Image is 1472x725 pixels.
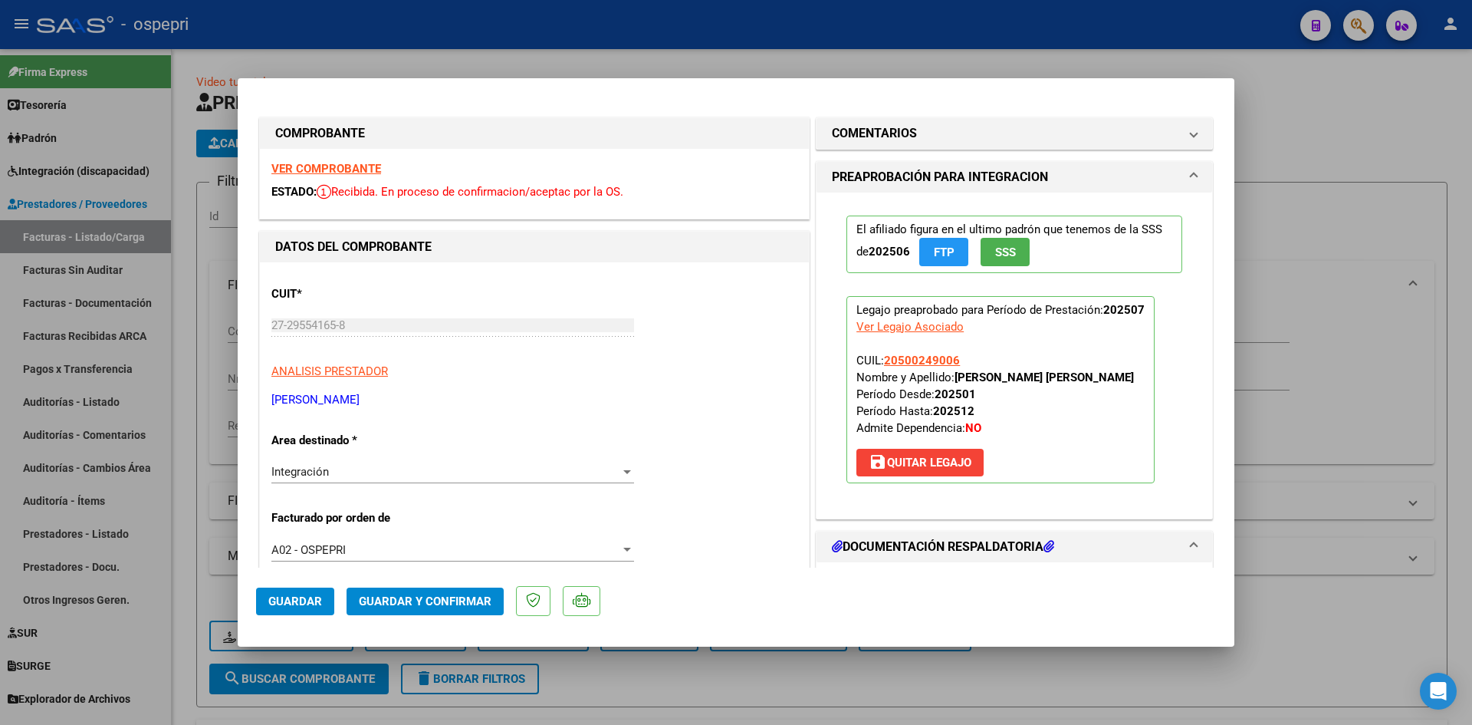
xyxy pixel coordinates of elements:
[347,588,504,615] button: Guardar y Confirmar
[995,246,1016,259] span: SSS
[832,124,917,143] h1: COMENTARIOS
[816,118,1212,149] mat-expansion-panel-header: COMENTARIOS
[846,296,1155,483] p: Legajo preaprobado para Período de Prestación:
[846,216,1182,273] p: El afiliado figura en el ultimo padrón que tenemos de la SSS de
[933,404,974,418] strong: 202512
[869,245,910,259] strong: 202506
[856,354,1134,435] span: CUIL: Nombre y Apellido: Período Desde: Período Hasta: Admite Dependencia:
[271,391,797,409] p: [PERSON_NAME]
[816,532,1212,562] mat-expansion-panel-header: DOCUMENTACIÓN RESPALDATORIA
[271,543,346,557] span: A02 - OSPEPRI
[934,246,955,259] span: FTP
[268,595,322,608] span: Guardar
[816,193,1212,519] div: PREAPROBACIÓN PARA INTEGRACION
[955,371,1134,384] strong: [PERSON_NAME] [PERSON_NAME]
[275,239,432,254] strong: DATOS DEL COMPROBANTE
[1103,303,1145,317] strong: 202507
[317,185,623,199] span: Recibida. En proceso de confirmacion/aceptac por la OS.
[816,162,1212,193] mat-expansion-panel-header: PREAPROBACIÓN PARA INTEGRACION
[884,354,960,367] span: 20500249006
[271,432,429,450] p: Area destinado *
[256,588,334,615] button: Guardar
[271,465,329,479] span: Integración
[935,387,976,401] strong: 202501
[275,126,365,140] strong: COMPROBANTE
[869,453,887,471] mat-icon: save
[981,238,1030,266] button: SSS
[359,595,491,608] span: Guardar y Confirmar
[271,364,388,378] span: ANALISIS PRESTADOR
[271,162,381,176] a: VER COMPROBANTE
[271,509,429,527] p: Facturado por orden de
[271,185,317,199] span: ESTADO:
[832,538,1054,556] h1: DOCUMENTACIÓN RESPALDATORIA
[965,421,981,435] strong: NO
[1420,673,1457,710] div: Open Intercom Messenger
[271,285,429,303] p: CUIT
[856,318,964,335] div: Ver Legajo Asociado
[856,449,984,476] button: Quitar Legajo
[919,238,968,266] button: FTP
[832,168,1048,186] h1: PREAPROBACIÓN PARA INTEGRACION
[869,456,971,470] span: Quitar Legajo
